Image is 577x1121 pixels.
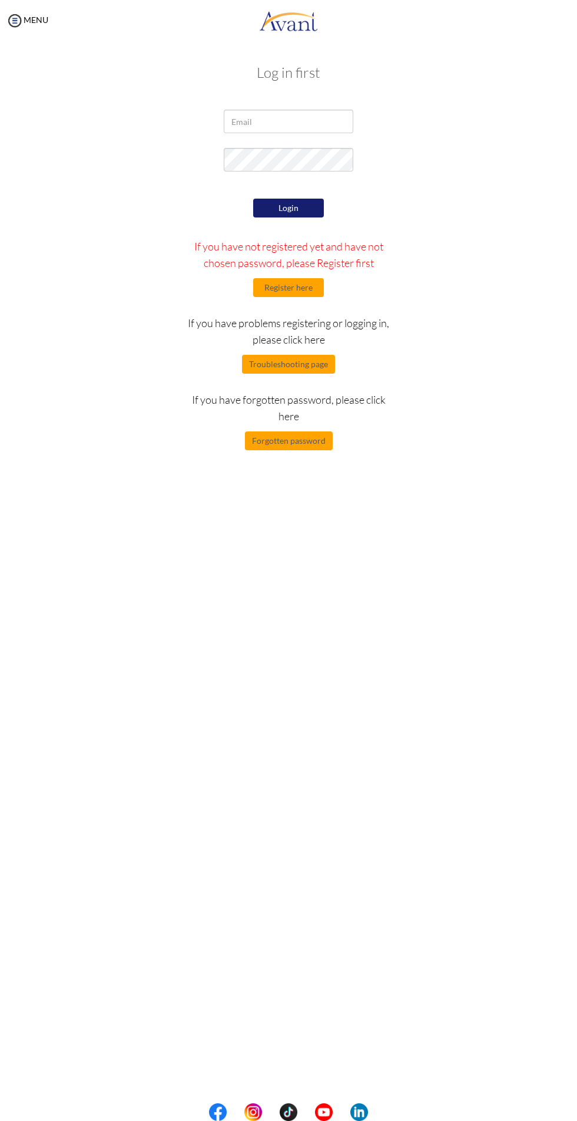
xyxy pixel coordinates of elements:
img: in.png [244,1103,262,1121]
img: li.png [350,1103,368,1121]
button: Login [253,199,324,217]
img: fb.png [209,1103,227,1121]
img: blank.png [262,1103,280,1121]
p: If you have forgotten password, please click here [187,391,390,424]
img: tt.png [280,1103,297,1121]
button: Forgotten password [245,431,333,450]
img: blank.png [297,1103,315,1121]
input: Email [224,110,353,133]
button: Register here [253,278,324,297]
p: If you have not registered yet and have not chosen password, please Register first [187,238,390,271]
p: If you have problems registering or logging in, please click here [187,315,390,348]
img: logo.png [259,3,318,38]
img: blank.png [227,1103,244,1121]
button: Troubleshooting page [242,355,335,374]
img: icon-menu.png [6,12,24,29]
img: yt.png [315,1103,333,1121]
h3: Log in first [77,65,500,80]
img: blank.png [333,1103,350,1121]
a: MENU [6,15,48,25]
